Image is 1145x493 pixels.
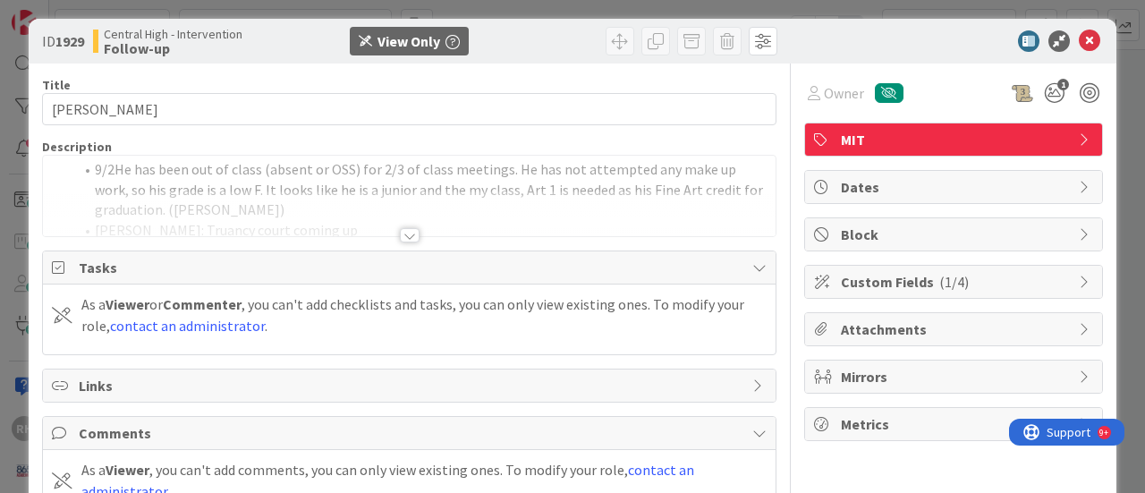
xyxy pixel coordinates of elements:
[824,82,864,104] span: Owner
[55,32,84,50] b: 1929
[841,413,1070,435] span: Metrics
[79,257,743,278] span: Tasks
[42,139,112,155] span: Description
[163,295,242,313] b: Commenter
[104,41,242,55] b: Follow-up
[95,160,766,218] span: He has been out of class (absent or OSS) for 2/3 of class meetings. He has not attempted any make...
[841,271,1070,293] span: Custom Fields
[106,295,149,313] b: Viewer
[841,129,1070,150] span: MIT
[841,366,1070,387] span: Mirrors
[81,293,767,336] div: As a or , you can't add checklists and tasks, you can only view existing ones. To modify your rol...
[841,224,1070,245] span: Block
[79,422,743,444] span: Comments
[841,176,1070,198] span: Dates
[42,93,776,125] input: type card name here...
[90,7,99,21] div: 9+
[79,375,743,396] span: Links
[841,319,1070,340] span: Attachments
[42,30,84,52] span: ID
[939,273,969,291] span: ( 1/4 )
[1057,79,1069,90] span: 1
[110,317,265,335] a: contact an administrator
[42,77,71,93] label: Title
[73,159,767,220] li: 9/2
[377,30,440,52] div: View Only
[38,3,81,24] span: Support
[104,27,242,41] span: Central High - Intervention
[106,461,149,479] b: Viewer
